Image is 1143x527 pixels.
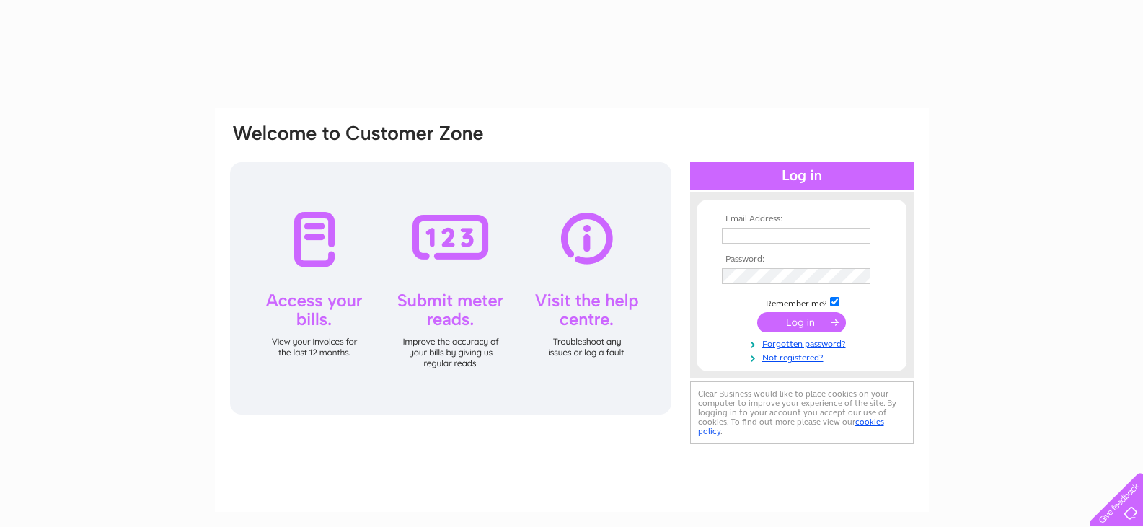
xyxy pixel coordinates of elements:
div: Clear Business would like to place cookies on your computer to improve your experience of the sit... [690,381,914,444]
th: Password: [718,254,886,265]
a: cookies policy [698,417,884,436]
input: Submit [757,312,846,332]
a: Not registered? [722,350,886,363]
a: Forgotten password? [722,336,886,350]
th: Email Address: [718,214,886,224]
td: Remember me? [718,295,886,309]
